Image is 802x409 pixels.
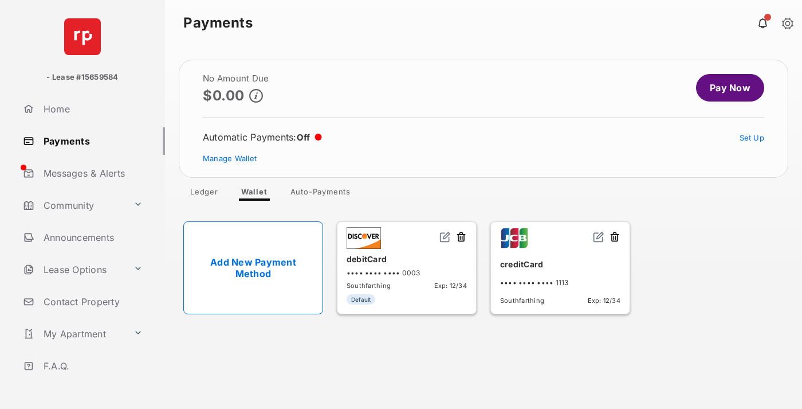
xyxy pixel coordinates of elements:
span: Southfarthing [500,297,544,305]
a: Announcements [18,224,165,251]
span: Off [297,132,310,143]
a: Community [18,192,129,219]
a: Ledger [181,187,227,201]
a: Add New Payment Method [183,221,323,314]
span: Exp: 12/34 [434,282,467,290]
a: Payments [18,127,165,155]
div: creditCard [500,255,620,274]
a: Wallet [232,187,277,201]
a: F.A.Q. [18,352,165,380]
a: Manage Wallet [203,154,257,163]
a: Set Up [740,133,765,142]
span: Exp: 12/34 [588,297,620,305]
div: •••• •••• •••• 0003 [347,268,467,277]
strong: Payments [183,16,253,30]
h2: No Amount Due [203,74,269,83]
div: Automatic Payments : [203,131,322,143]
img: svg+xml;base64,PHN2ZyB2aWV3Qm94PSIwIDAgMjQgMjQiIHdpZHRoPSIxNiIgaGVpZ2h0PSIxNiIgZmlsbD0ibm9uZSIgeG... [593,231,604,243]
img: svg+xml;base64,PHN2ZyB2aWV3Qm94PSIwIDAgMjQgMjQiIHdpZHRoPSIxNiIgaGVpZ2h0PSIxNiIgZmlsbD0ibm9uZSIgeG... [439,231,451,243]
a: Messages & Alerts [18,159,165,187]
span: Southfarthing [347,282,391,290]
a: My Apartment [18,320,129,348]
a: Contact Property [18,288,165,315]
a: Auto-Payments [281,187,360,201]
p: - Lease #15659584 [46,72,118,83]
p: $0.00 [203,88,245,103]
a: Lease Options [18,256,129,283]
div: debitCard [347,250,467,268]
img: svg+xml;base64,PHN2ZyB4bWxucz0iaHR0cDovL3d3dy53My5vcmcvMjAwMC9zdmciIHdpZHRoPSI2NCIgaGVpZ2h0PSI2NC... [64,18,101,55]
div: •••• •••• •••• 1113 [500,278,620,287]
a: Home [18,95,165,123]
